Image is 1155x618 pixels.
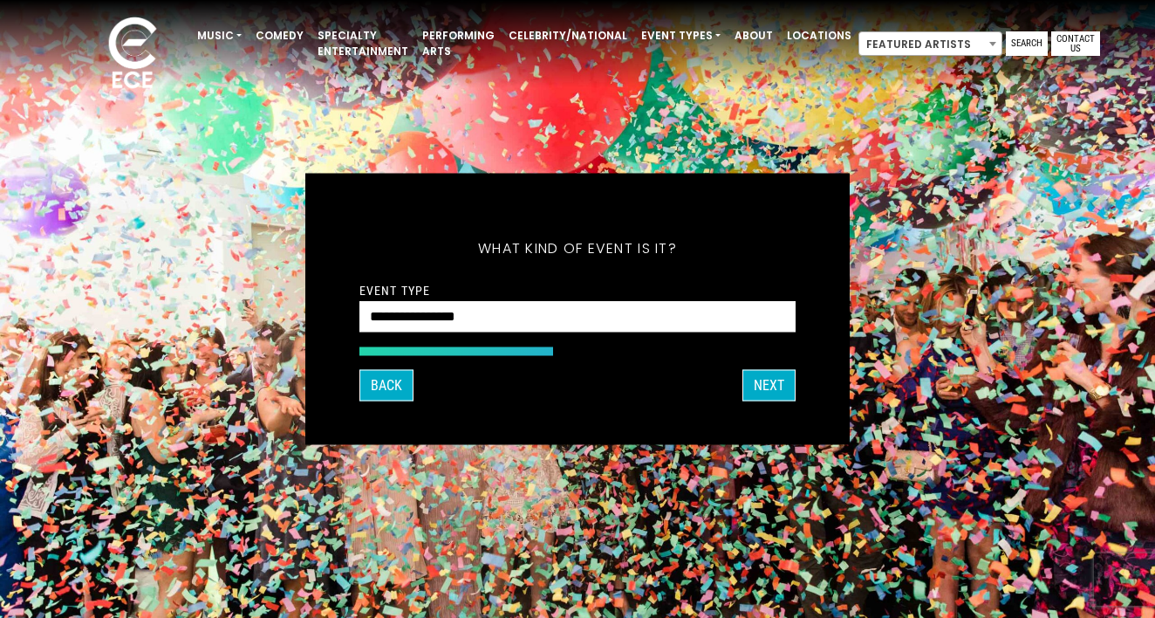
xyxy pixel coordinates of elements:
span: Featured Artists [859,32,1001,57]
button: Back [359,370,413,402]
button: Next [742,370,796,402]
a: Locations [780,21,858,51]
label: Event Type [359,283,430,299]
h5: What kind of event is it? [359,217,796,280]
a: Contact Us [1051,31,1100,56]
a: Comedy [249,21,311,51]
span: Featured Artists [858,31,1002,56]
a: Celebrity/National [502,21,634,51]
img: ece_new_logo_whitev2-1.png [89,12,176,97]
a: Specialty Entertainment [311,21,415,66]
a: Search [1006,31,1048,56]
a: Music [190,21,249,51]
a: Performing Arts [415,21,502,66]
a: Event Types [634,21,728,51]
a: About [728,21,780,51]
